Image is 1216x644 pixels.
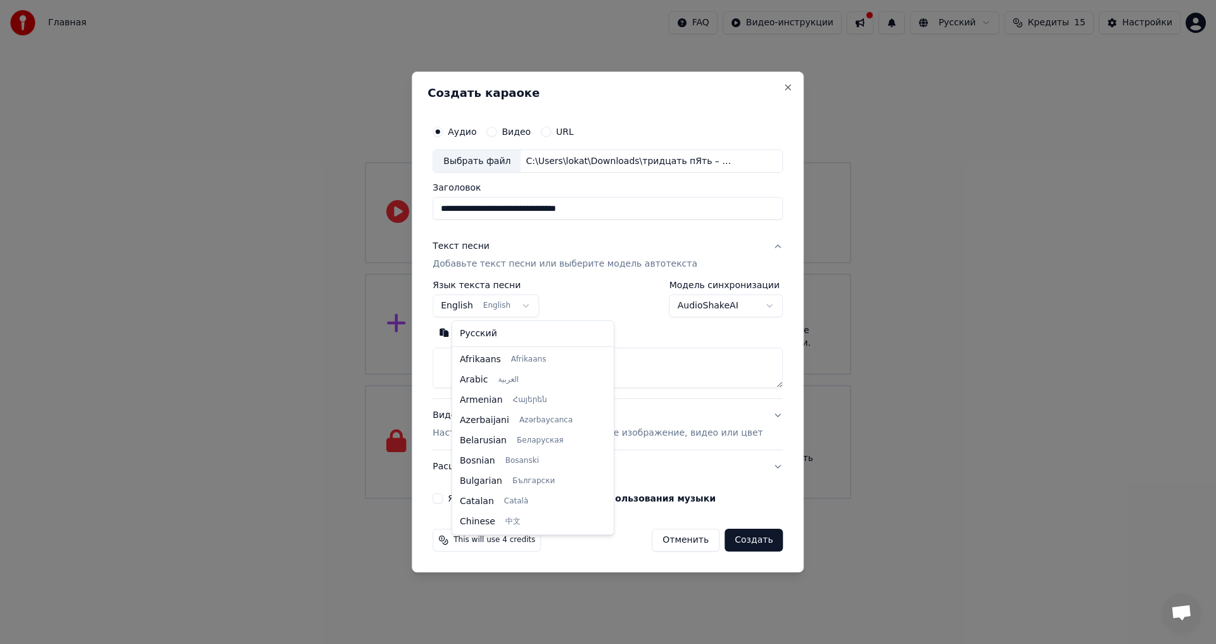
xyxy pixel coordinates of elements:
[511,355,547,365] span: Afrikaans
[498,375,519,385] span: العربية
[460,374,488,386] span: Arabic
[460,434,507,447] span: Belarusian
[460,327,497,340] span: Русский
[513,395,547,405] span: Հայերեն
[460,353,501,366] span: Afrikaans
[460,455,495,467] span: Bosnian
[519,415,573,426] span: Azərbaycanca
[512,476,555,486] span: Български
[460,394,503,407] span: Armenian
[460,515,495,528] span: Chinese
[460,475,502,488] span: Bulgarian
[460,495,494,508] span: Catalan
[517,436,564,446] span: Беларуская
[505,517,521,527] span: 中文
[504,496,528,507] span: Català
[505,456,539,466] span: Bosanski
[460,414,509,427] span: Azerbaijani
